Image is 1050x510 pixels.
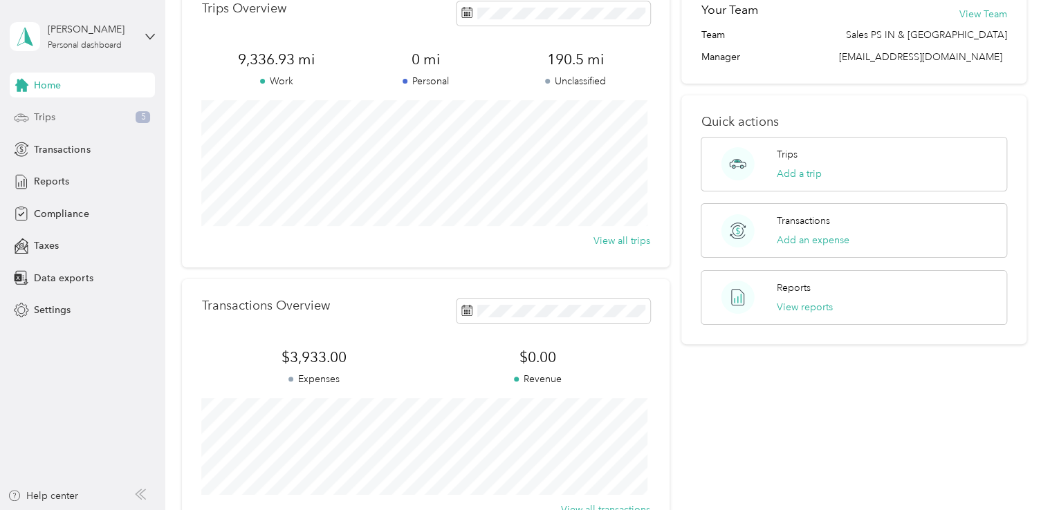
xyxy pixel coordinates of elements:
span: Trips [34,110,55,124]
button: View all trips [593,234,650,248]
span: Settings [34,303,71,317]
p: Transactions [777,214,830,228]
button: Add a trip [777,167,822,181]
h2: Your Team [701,1,757,19]
div: Personal dashboard [48,41,122,50]
span: $0.00 [426,348,650,367]
span: Manager [701,50,739,64]
span: Compliance [34,207,89,221]
button: View reports [777,300,833,314]
button: Help center [8,489,78,503]
span: Sales PS IN & [GEOGRAPHIC_DATA] [846,28,1007,42]
p: Revenue [426,372,650,386]
p: Unclassified [501,74,650,88]
span: 5 [136,111,150,124]
span: Transactions [34,142,90,157]
div: [PERSON_NAME] [48,22,134,37]
p: Personal [351,74,501,88]
span: Data exports [34,271,93,285]
p: Work [201,74,351,88]
iframe: Everlance-gr Chat Button Frame [973,433,1050,510]
p: Trips [777,147,798,162]
span: $3,933.00 [201,348,425,367]
p: Trips Overview [201,1,286,16]
p: Reports [777,281,811,295]
span: Reports [34,174,69,189]
span: 190.5 mi [501,50,650,69]
p: Expenses [201,372,425,386]
span: [EMAIL_ADDRESS][DOMAIN_NAME] [839,51,1002,63]
p: Quick actions [701,115,1006,129]
span: 0 mi [351,50,501,69]
p: Transactions Overview [201,299,329,313]
span: Team [701,28,724,42]
button: View Team [959,7,1007,21]
span: Home [34,78,61,93]
span: 9,336.93 mi [201,50,351,69]
button: Add an expense [777,233,849,247]
span: Taxes [34,238,59,253]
